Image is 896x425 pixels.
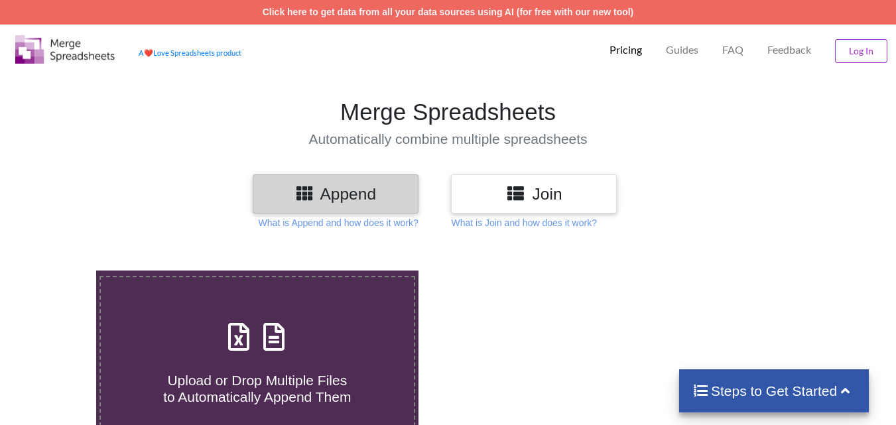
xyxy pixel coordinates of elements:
span: Feedback [767,44,811,55]
span: heart [144,48,153,57]
button: Log In [835,39,887,63]
p: What is Append and how does it work? [259,216,418,229]
p: Pricing [609,43,642,57]
h4: Steps to Get Started [692,383,856,399]
p: Guides [666,43,698,57]
span: Upload or Drop Multiple Files to Automatically Append Them [163,373,351,404]
img: Logo.png [15,35,115,64]
a: AheartLove Spreadsheets product [139,48,241,57]
p: FAQ [722,43,743,57]
h3: Join [461,184,607,204]
h3: Append [263,184,409,204]
p: What is Join and how does it work? [451,216,596,229]
a: Click here to get data from all your data sources using AI (for free with our new tool) [263,7,634,17]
